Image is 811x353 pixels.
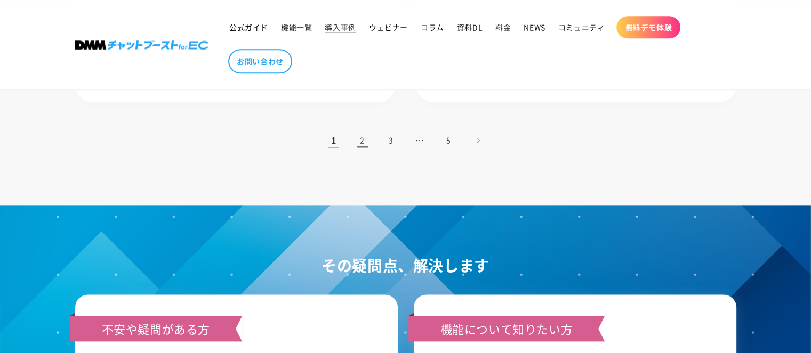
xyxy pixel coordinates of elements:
[466,128,489,152] a: 次のページ
[414,16,451,38] a: コラム
[325,22,356,32] span: 導入事例
[408,316,605,341] h3: 機能について知りたい方
[229,22,268,32] span: 公式ガイド
[223,16,275,38] a: 公式ガイド
[75,40,208,50] img: 株式会社DMM Boost
[421,22,444,32] span: コラム
[489,16,517,38] a: 料金
[517,16,551,38] a: NEWS
[369,22,408,32] span: ウェビナー
[457,22,483,32] span: 資料DL
[275,16,318,38] a: 機能一覧
[625,22,672,32] span: 無料デモ体験
[616,16,680,38] a: 無料デモ体験
[70,316,242,341] h3: 不安や疑問がある方
[75,128,736,152] nav: ページネーション
[524,22,545,32] span: NEWS
[281,22,312,32] span: 機能一覧
[408,128,432,152] span: …
[380,128,403,152] a: 3ページ
[437,128,461,152] a: 5ページ
[363,16,414,38] a: ウェビナー
[75,253,736,278] h2: その疑問点、解決します
[495,22,511,32] span: 料金
[318,16,362,38] a: 導入事例
[451,16,489,38] a: 資料DL
[552,16,612,38] a: コミュニティ
[228,49,292,73] a: お問い合わせ
[351,128,374,152] a: 2ページ
[558,22,605,32] span: コミュニティ
[322,128,346,152] span: 1ページ
[237,56,284,66] span: お問い合わせ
